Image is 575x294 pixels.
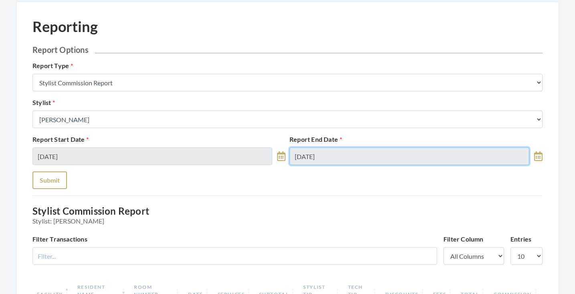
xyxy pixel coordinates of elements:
h2: Report Options [32,45,543,54]
label: Entries [510,234,531,244]
label: Filter Transactions [32,234,87,244]
span: Stylist: [PERSON_NAME] [32,217,543,225]
h1: Reporting [32,18,98,35]
label: Report Type [32,61,73,70]
label: Report Start Date [32,135,89,144]
button: Submit [32,171,67,189]
input: Select Date [32,147,272,165]
h3: Stylist Commission Report [32,205,543,225]
a: toggle [277,147,285,165]
label: Stylist [32,98,55,107]
a: toggle [534,147,543,165]
label: Filter Column [443,234,484,244]
label: Report End Date [290,135,342,144]
input: Select Date [290,147,529,165]
input: Filter... [32,247,437,265]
